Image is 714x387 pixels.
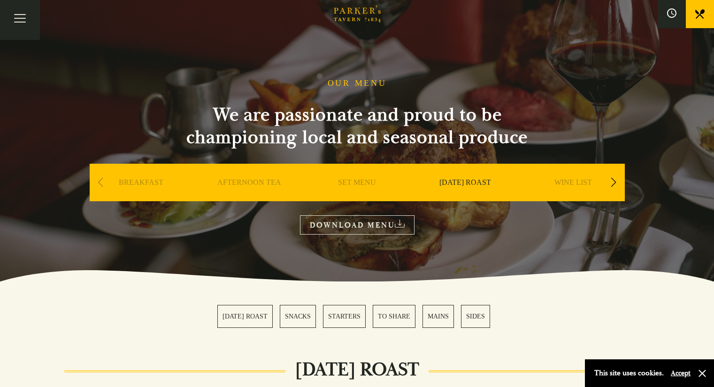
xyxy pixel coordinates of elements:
[554,178,592,215] a: WINE LIST
[671,369,691,378] button: Accept
[373,305,415,328] a: 4 / 6
[698,369,707,378] button: Close and accept
[522,164,625,229] div: 5 / 9
[217,178,281,215] a: AFTERNOON TEA
[306,164,409,229] div: 3 / 9
[338,178,376,215] a: SET MENU
[280,305,316,328] a: 2 / 6
[119,178,163,215] a: BREAKFAST
[300,215,415,235] a: DOWNLOAD MENU
[607,172,620,193] div: Next slide
[461,305,490,328] a: 6 / 6
[169,104,545,149] h2: We are passionate and proud to be championing local and seasonal produce
[414,164,517,229] div: 4 / 9
[323,305,366,328] a: 3 / 6
[94,172,107,193] div: Previous slide
[439,178,491,215] a: [DATE] ROAST
[422,305,454,328] a: 5 / 6
[198,164,301,229] div: 2 / 9
[285,358,429,381] h2: [DATE] ROAST
[594,366,664,380] p: This site uses cookies.
[90,164,193,229] div: 1 / 9
[328,78,387,89] h1: OUR MENU
[217,305,273,328] a: 1 / 6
